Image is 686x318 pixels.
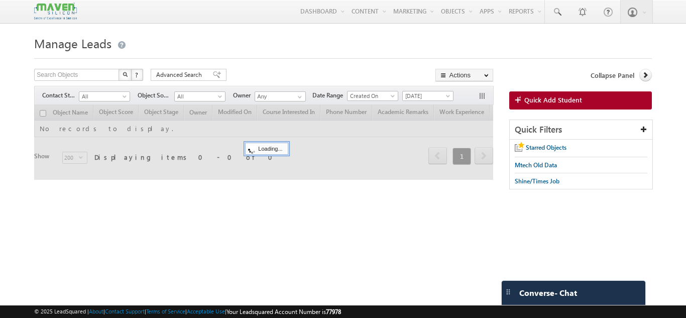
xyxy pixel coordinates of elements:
[174,91,225,101] a: All
[435,69,493,81] button: Actions
[79,92,127,101] span: All
[402,91,453,101] a: [DATE]
[326,308,341,315] span: 77978
[42,91,79,100] span: Contact Stage
[131,69,143,81] button: ?
[519,288,577,297] span: Converse - Chat
[105,308,145,314] a: Contact Support
[292,92,305,102] a: Show All Items
[233,91,255,100] span: Owner
[79,91,130,101] a: All
[515,177,559,185] span: Shine/Times Job
[403,91,450,100] span: [DATE]
[526,144,566,151] span: Starred Objects
[135,70,140,79] span: ?
[146,308,185,314] a: Terms of Service
[138,91,174,100] span: Object Source
[591,71,634,80] span: Collapse Panel
[34,307,341,316] span: © 2025 LeadSquared | | | | |
[524,95,582,104] span: Quick Add Student
[255,91,306,101] input: Type to Search
[175,92,222,101] span: All
[312,91,347,100] span: Date Range
[226,308,341,315] span: Your Leadsquared Account Number is
[123,72,128,77] img: Search
[510,120,652,140] div: Quick Filters
[34,35,111,51] span: Manage Leads
[509,91,652,110] a: Quick Add Student
[515,161,557,169] span: Mtech Old Data
[89,308,103,314] a: About
[187,308,225,314] a: Acceptable Use
[348,91,395,100] span: Created On
[156,70,205,79] span: Advanced Search
[504,288,512,296] img: carter-drag
[245,143,288,155] div: Loading...
[34,3,76,20] img: Custom Logo
[347,91,398,101] a: Created On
